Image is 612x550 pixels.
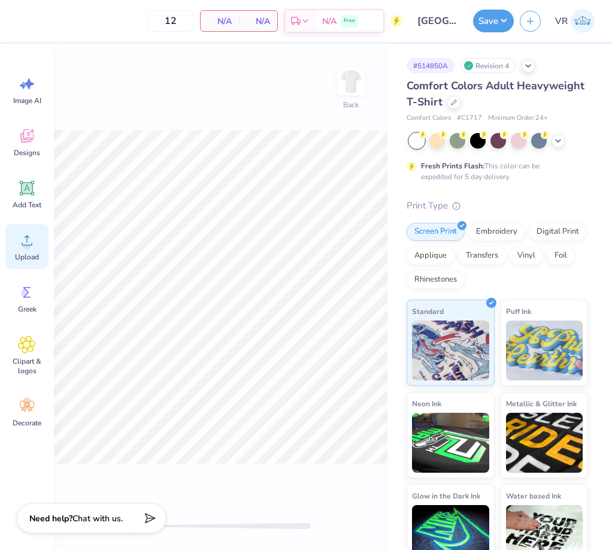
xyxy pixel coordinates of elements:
img: Neon Ink [412,413,489,473]
div: Print Type [407,199,588,213]
span: Neon Ink [412,397,441,410]
span: Chat with us. [72,513,123,524]
span: Clipart & logos [7,356,47,376]
span: Standard [412,305,444,318]
strong: Fresh Prints Flash: [421,161,484,171]
div: Rhinestones [407,271,465,289]
span: Image AI [13,96,41,105]
span: Decorate [13,418,41,428]
div: Digital Print [529,223,587,241]
div: Back [343,99,359,110]
span: Puff Ink [506,305,531,318]
img: Metallic & Glitter Ink [506,413,583,473]
span: Water based Ink [506,489,561,502]
button: Save [473,10,514,32]
span: N/A [322,15,337,28]
span: Greek [18,304,37,314]
img: Standard [412,321,489,380]
span: Add Text [13,200,41,210]
strong: Need help? [29,513,72,524]
div: Embroidery [468,223,525,241]
span: Free [344,17,355,25]
span: N/A [246,15,270,28]
span: Upload [15,252,39,262]
input: Untitled Design [408,9,467,33]
div: # 514850A [407,58,455,73]
span: # C1717 [457,113,482,123]
div: Transfers [458,247,506,265]
div: Applique [407,247,455,265]
span: VR [555,14,568,28]
img: Back [339,69,363,93]
img: Puff Ink [506,321,583,380]
span: Designs [14,148,40,158]
span: Glow in the Dark Ink [412,489,480,502]
div: Screen Print [407,223,465,241]
img: Val Rhey Lodueta [571,9,595,33]
input: – – [147,10,194,32]
div: Revision 4 [460,58,516,73]
span: N/A [208,15,232,28]
div: Vinyl [510,247,543,265]
span: Metallic & Glitter Ink [506,397,577,410]
div: This color can be expedited for 5 day delivery. [421,161,568,182]
span: Comfort Colors Adult Heavyweight T-Shirt [407,78,584,109]
div: Foil [547,247,575,265]
span: Minimum Order: 24 + [488,113,548,123]
span: Comfort Colors [407,113,451,123]
a: VR [550,9,600,33]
